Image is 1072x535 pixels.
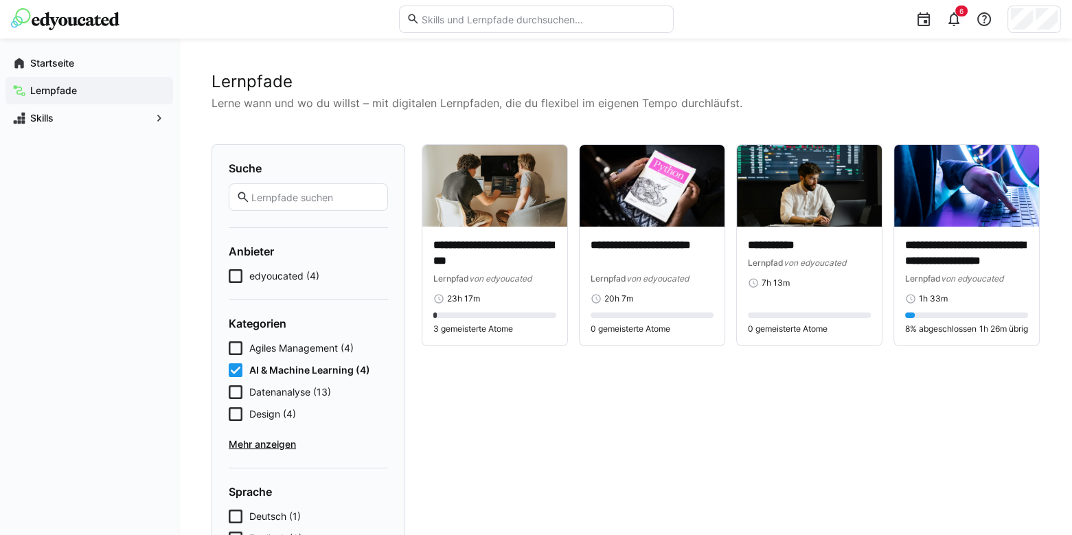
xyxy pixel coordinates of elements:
span: 0 gemeisterte Atome [748,323,828,334]
span: 20h 7m [604,293,633,304]
h4: Suche [229,161,388,175]
h2: Lernpfade [212,71,1039,92]
span: AI & Machine Learning (4) [249,363,370,377]
span: Lernpfad [748,258,784,268]
span: 1h 26m übrig [979,323,1028,334]
img: image [422,145,567,227]
h4: Kategorien [229,317,388,330]
h4: Anbieter [229,244,388,258]
span: Design (4) [249,407,296,421]
span: von edyoucated [784,258,846,268]
span: Lernpfad [433,273,469,284]
span: 6 [959,7,963,15]
span: Datenanalyse (13) [249,385,331,399]
span: von edyoucated [941,273,1003,284]
span: 1h 33m [919,293,948,304]
span: 23h 17m [447,293,480,304]
span: Lernpfad [591,273,626,284]
span: edyoucated (4) [249,269,319,283]
span: von edyoucated [626,273,689,284]
img: image [580,145,725,227]
span: 8% abgeschlossen [905,323,977,334]
span: Lernpfad [905,273,941,284]
span: 0 gemeisterte Atome [591,323,670,334]
img: image [894,145,1039,227]
p: Lerne wann und wo du willst – mit digitalen Lernpfaden, die du flexibel im eigenen Tempo durchläu... [212,95,1039,111]
span: 7h 13m [762,277,790,288]
input: Lernpfade suchen [250,191,380,203]
span: Agiles Management (4) [249,341,354,355]
h4: Sprache [229,485,388,499]
img: image [737,145,882,227]
span: 3 gemeisterte Atome [433,323,513,334]
input: Skills und Lernpfade durchsuchen… [420,13,665,25]
span: von edyoucated [469,273,532,284]
span: Deutsch (1) [249,510,301,523]
span: Mehr anzeigen [229,437,388,451]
